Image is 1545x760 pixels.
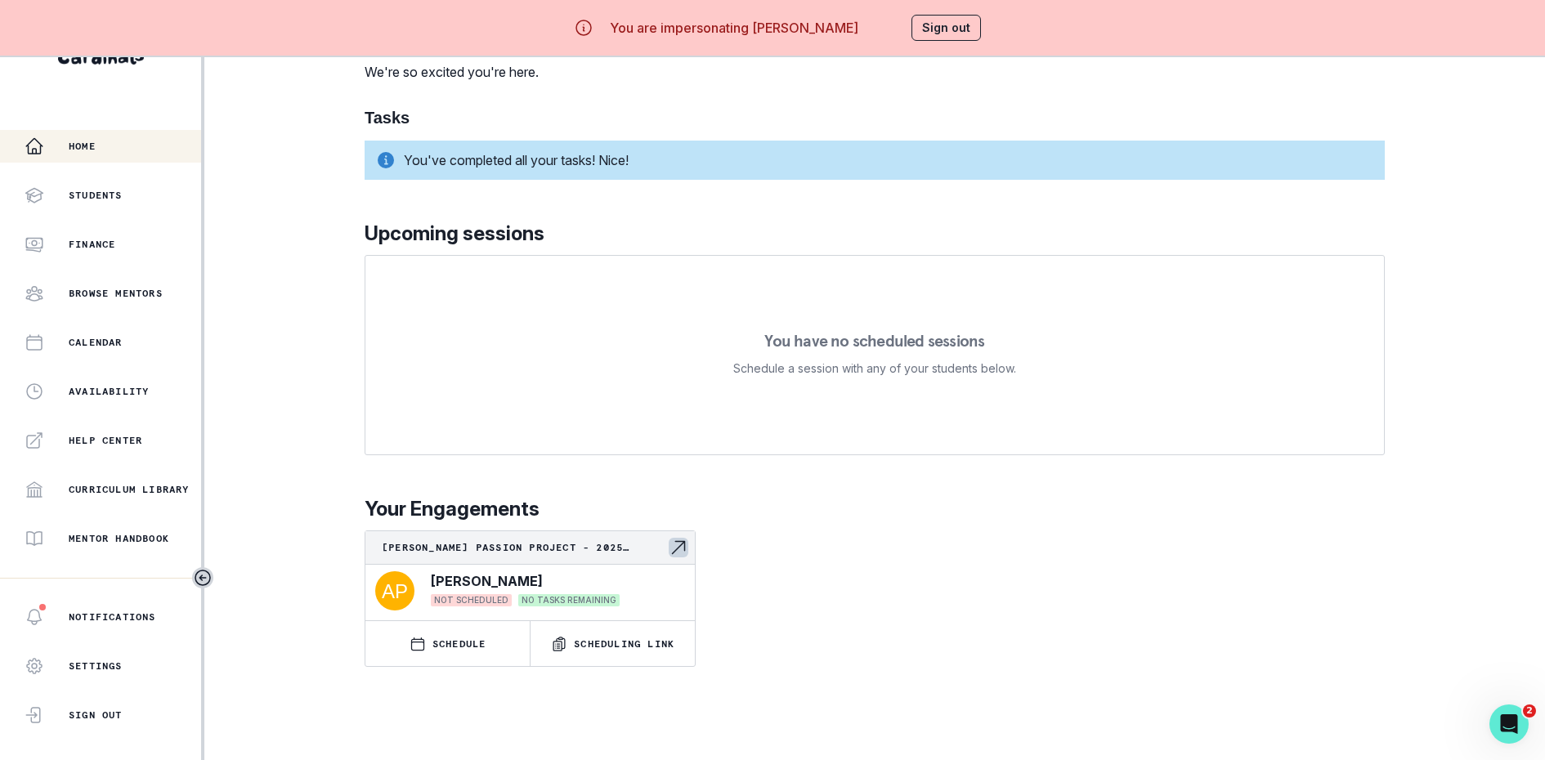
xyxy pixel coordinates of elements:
[764,333,984,349] p: You have no scheduled sessions
[69,238,115,251] p: Finance
[69,532,169,545] p: Mentor Handbook
[431,571,543,591] p: [PERSON_NAME]
[365,108,1385,127] h1: Tasks
[733,359,1016,378] p: Schedule a session with any of your students below.
[375,571,414,610] img: svg
[69,140,96,153] p: Home
[365,621,530,666] button: SCHEDULE
[431,594,512,606] span: NOT SCHEDULED
[69,434,142,447] p: Help Center
[382,541,669,554] p: [PERSON_NAME] Passion Project - 2025 Financial Aid Program
[192,567,213,588] button: Toggle sidebar
[365,494,1385,524] p: Your Engagements
[69,610,156,624] p: Notifications
[365,62,661,82] p: We're so excited you're here.
[69,336,123,349] p: Calendar
[1523,704,1536,718] span: 2
[365,141,1385,180] div: You've completed all your tasks! Nice!
[531,621,695,666] button: Scheduling Link
[365,219,1385,248] p: Upcoming sessions
[574,637,674,650] p: Scheduling Link
[911,15,981,41] button: Sign out
[69,659,123,673] p: Settings
[69,709,123,722] p: Sign Out
[669,538,688,557] svg: Navigate to engagement page
[69,385,149,398] p: Availability
[69,287,163,300] p: Browse Mentors
[69,483,190,496] p: Curriculum Library
[1489,704,1529,744] iframe: Intercom live chat
[365,531,695,614] a: [PERSON_NAME] Passion Project - 2025 Financial Aid ProgramNavigate to engagement page[PERSON_NAME...
[69,189,123,202] p: Students
[610,18,858,38] p: You are impersonating [PERSON_NAME]
[432,637,486,650] p: SCHEDULE
[518,594,620,606] span: NO TASKS REMAINING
